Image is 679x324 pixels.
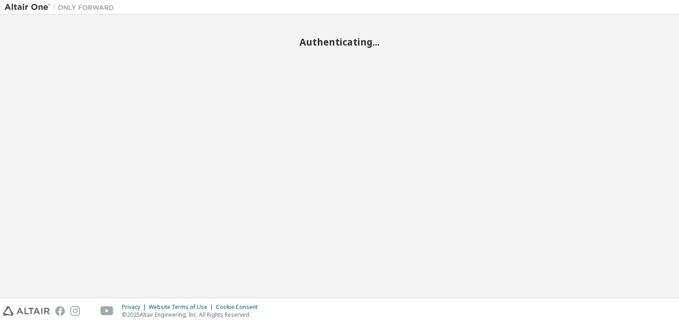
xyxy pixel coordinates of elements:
[216,303,263,311] div: Cookie Consent
[70,306,80,316] img: instagram.svg
[5,36,674,48] h2: Authenticating...
[55,306,65,316] img: facebook.svg
[100,306,114,316] img: youtube.svg
[122,303,149,311] div: Privacy
[149,303,216,311] div: Website Terms of Use
[3,306,50,316] img: altair_logo.svg
[5,3,119,12] img: Altair One
[122,311,263,319] p: © 2025 Altair Engineering, Inc. All Rights Reserved.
